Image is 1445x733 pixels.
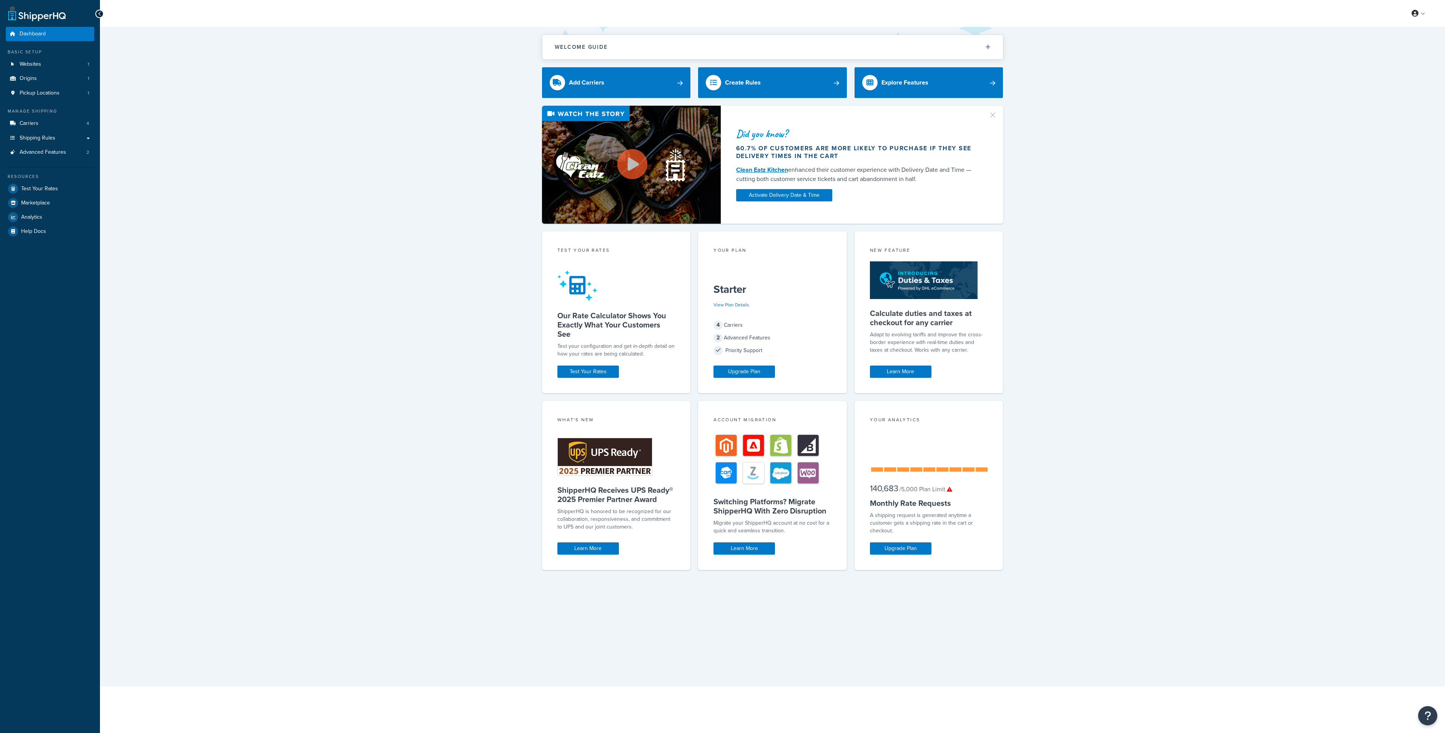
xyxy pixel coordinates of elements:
a: Dashboard [6,27,94,41]
span: Shipping Rules [20,135,55,141]
span: 1 [88,75,89,82]
span: 1 [88,90,89,96]
span: Carriers [20,120,38,127]
span: Test Your Rates [21,186,58,192]
div: Add Carriers [569,77,604,88]
img: Video thumbnail [542,106,721,224]
span: Analytics [21,214,42,221]
div: 60.7% of customers are more likely to purchase if they see delivery times in the cart [736,145,979,160]
h5: Calculate duties and taxes at checkout for any carrier [870,309,988,327]
li: Origins [6,71,94,86]
a: Create Rules [698,67,847,98]
div: Did you know? [736,128,979,139]
a: Help Docs [6,224,94,238]
div: Test your rates [557,247,675,256]
div: Your Analytics [870,416,988,425]
li: Websites [6,57,94,71]
span: 1 [88,61,89,68]
span: Websites [20,61,41,68]
div: enhanced their customer experience with Delivery Date and Time — cutting both customer service ti... [736,165,979,184]
a: Upgrade Plan [870,542,931,555]
a: Advanced Features2 [6,145,94,160]
span: Origins [20,75,37,82]
button: Open Resource Center [1418,706,1437,725]
h5: Monthly Rate Requests [870,499,988,508]
span: Advanced Features [20,149,66,156]
span: 4 [86,120,89,127]
a: Learn More [557,542,619,555]
h5: Starter [713,283,831,296]
li: Pickup Locations [6,86,94,100]
a: Carriers4 [6,116,94,131]
a: Learn More [713,542,775,555]
div: Carriers [713,320,831,331]
a: Websites1 [6,57,94,71]
a: Explore Features [855,67,1003,98]
a: Shipping Rules [6,131,94,145]
a: Pickup Locations1 [6,86,94,100]
li: Advanced Features [6,145,94,160]
a: Add Carriers [542,67,691,98]
li: Carriers [6,116,94,131]
div: Migrate your ShipperHQ account at no cost for a quick and seamless transition. [713,519,831,535]
p: Adapt to evolving tariffs and improve the cross-border experience with real-time duties and taxes... [870,331,988,354]
a: View Plan Details [713,301,749,308]
div: Resources [6,173,94,180]
a: Upgrade Plan [713,366,775,378]
div: Create Rules [725,77,761,88]
h5: ShipperHQ Receives UPS Ready® 2025 Premier Partner Award [557,485,675,504]
a: Learn More [870,366,931,378]
h2: Welcome Guide [555,44,608,50]
span: Help Docs [21,228,46,235]
a: Activate Delivery Date & Time [736,189,832,201]
div: Manage Shipping [6,108,94,115]
button: Welcome Guide [542,35,1003,59]
h5: Our Rate Calculator Shows You Exactly What Your Customers See [557,311,675,339]
span: 2 [713,333,723,342]
div: Priority Support [713,345,831,356]
a: Marketplace [6,196,94,210]
a: Clean Eatz Kitchen [736,165,788,174]
span: 4 [713,321,723,330]
p: ShipperHQ is honored to be recognized for our collaboration, responsiveness, and commitment to UP... [557,508,675,531]
a: Test Your Rates [557,366,619,378]
div: What's New [557,416,675,425]
h5: Switching Platforms? Migrate ShipperHQ With Zero Disruption [713,497,831,515]
span: 2 [86,149,89,156]
div: A shipping request is generated anytime a customer gets a shipping rate in the cart or checkout. [870,512,988,535]
div: New Feature [870,247,988,256]
div: Explore Features [881,77,928,88]
div: Advanced Features [713,332,831,343]
span: Dashboard [20,31,46,37]
a: Test Your Rates [6,182,94,196]
a: Analytics [6,210,94,224]
small: / 5,000 Plan Limit [899,485,952,494]
div: Account Migration [713,416,831,425]
span: Marketplace [21,200,50,206]
div: Your Plan [713,247,831,256]
span: Pickup Locations [20,90,60,96]
a: Origins1 [6,71,94,86]
div: Test your configuration and get in-depth detail on how your rates are being calculated. [557,342,675,358]
span: 140,683 [870,482,898,495]
div: Basic Setup [6,49,94,55]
